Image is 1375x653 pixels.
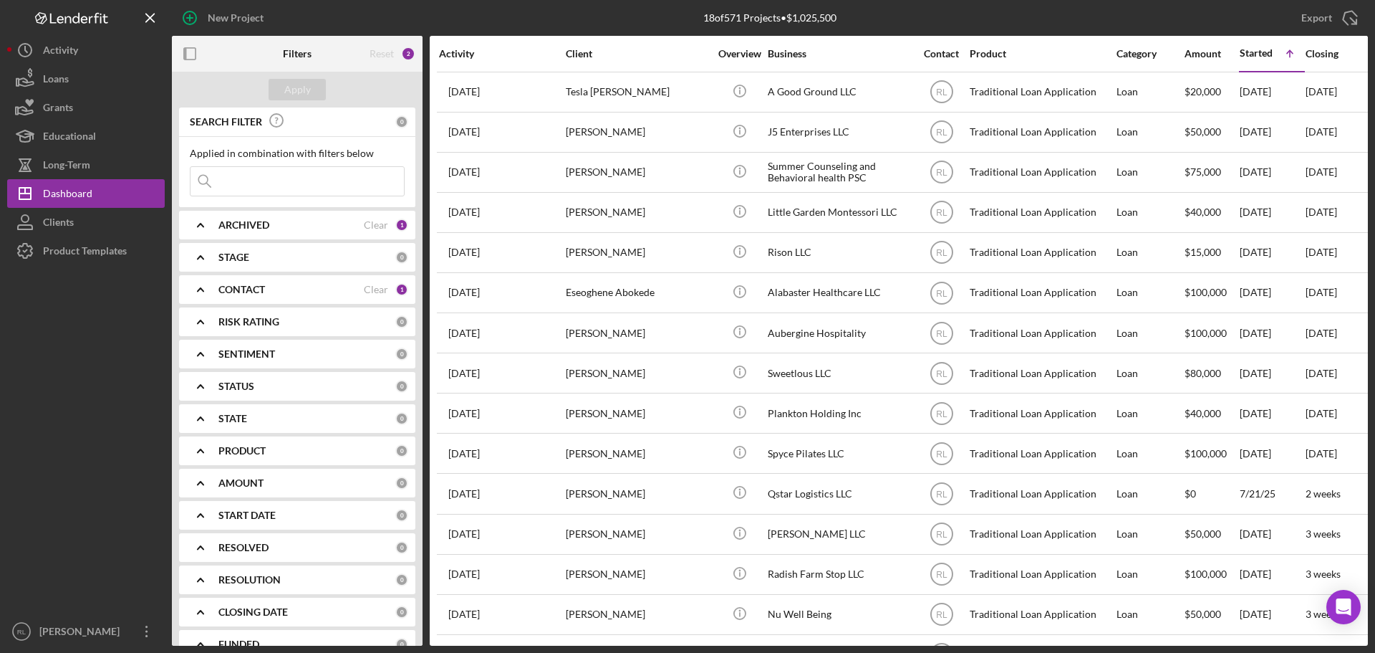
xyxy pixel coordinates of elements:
b: PRODUCT [218,445,266,457]
div: Traditional Loan Application [970,354,1113,392]
div: [DATE] [1240,194,1304,232]
text: RL [936,610,947,620]
div: [DATE] [1240,434,1304,472]
div: Long-Term [43,151,90,183]
button: Export [1287,4,1368,32]
div: 0 [395,638,408,651]
div: Loan [1116,234,1183,272]
div: 2 [401,47,415,61]
time: [DATE] [1306,206,1337,218]
b: STAGE [218,252,249,263]
div: Loan [1116,394,1183,432]
time: [DATE] [1306,286,1337,298]
div: Activity [43,36,78,68]
div: Summer Counseling and Behavioral health PSC [768,153,911,191]
div: A Good Ground LLC [768,73,911,111]
time: 2 weeks [1306,487,1341,500]
button: Dashboard [7,179,165,208]
div: $100,000 [1185,274,1238,312]
div: [PERSON_NAME] [566,153,709,191]
time: [DATE] [1306,407,1337,419]
div: [PERSON_NAME] [566,556,709,594]
time: 2025-07-11 19:06 [448,368,480,379]
div: $40,000 [1185,194,1238,232]
div: [PERSON_NAME] [566,234,709,272]
button: Product Templates [7,237,165,265]
div: 0 [395,251,408,264]
div: Loans [43,65,69,97]
div: Qstar Logistics LLC [768,475,911,513]
b: Filters [283,48,312,59]
div: Educational [43,122,96,154]
div: $100,000 [1185,314,1238,352]
div: $50,000 [1185,596,1238,634]
text: RL [936,128,947,138]
div: [PERSON_NAME] [566,475,709,513]
time: 2025-08-08 14:33 [448,126,480,138]
div: Traditional Loan Application [970,234,1113,272]
time: 3 weeks [1306,608,1341,620]
button: New Project [172,4,278,32]
div: Traditional Loan Application [970,394,1113,432]
div: [DATE] [1240,234,1304,272]
text: RL [936,409,947,419]
b: ARCHIVED [218,219,269,231]
div: [DATE] [1240,556,1304,594]
div: [DATE] [1240,274,1304,312]
time: 2025-08-07 16:22 [448,488,480,500]
div: Category [1116,48,1183,59]
b: RESOLUTION [218,574,281,586]
div: Started [1240,47,1273,59]
div: $75,000 [1185,153,1238,191]
div: $100,000 [1185,556,1238,594]
div: Grants [43,93,73,125]
div: Eseoghene Abokede [566,274,709,312]
div: $50,000 [1185,515,1238,553]
div: [PERSON_NAME] [36,617,129,649]
b: START DATE [218,510,276,521]
text: RL [936,288,947,298]
div: Clear [364,219,388,231]
div: Traditional Loan Application [970,596,1113,634]
b: STATE [218,413,247,424]
div: Client [566,48,709,59]
text: RL [936,248,947,258]
text: RL [936,490,947,500]
div: Aubergine Hospitality [768,314,911,352]
time: [DATE] [1306,125,1337,138]
time: [DATE] [1306,246,1337,258]
div: [PERSON_NAME] [566,314,709,352]
text: RL [936,530,947,540]
div: Loan [1116,274,1183,312]
div: Traditional Loan Application [970,274,1113,312]
div: 18 of 571 Projects • $1,025,500 [703,12,836,24]
div: Loan [1116,314,1183,352]
div: Traditional Loan Application [970,153,1113,191]
b: SEARCH FILTER [190,116,262,128]
div: $15,000 [1185,234,1238,272]
div: Applied in combination with filters below [190,148,405,159]
div: Contact [915,48,968,59]
div: Clients [43,208,74,240]
div: [DATE] [1240,515,1304,553]
div: Alabaster Healthcare LLC [768,274,911,312]
div: [PERSON_NAME] LLC [768,515,911,553]
text: RL [936,368,947,378]
div: Product Templates [43,237,127,269]
div: 1 [395,219,408,232]
div: [DATE] [1240,394,1304,432]
text: RL [936,328,947,338]
button: Long-Term [7,151,165,179]
time: 2025-08-08 19:15 [448,408,480,419]
div: [DATE] [1240,113,1304,151]
div: $100,000 [1185,434,1238,472]
div: Traditional Loan Application [970,515,1113,553]
div: [PERSON_NAME] [566,515,709,553]
b: RESOLVED [218,542,269,553]
time: 3 weeks [1306,568,1341,580]
div: Little Garden Montessori LLC [768,194,911,232]
div: $80,000 [1185,354,1238,392]
time: 2025-08-04 20:30 [448,609,480,620]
